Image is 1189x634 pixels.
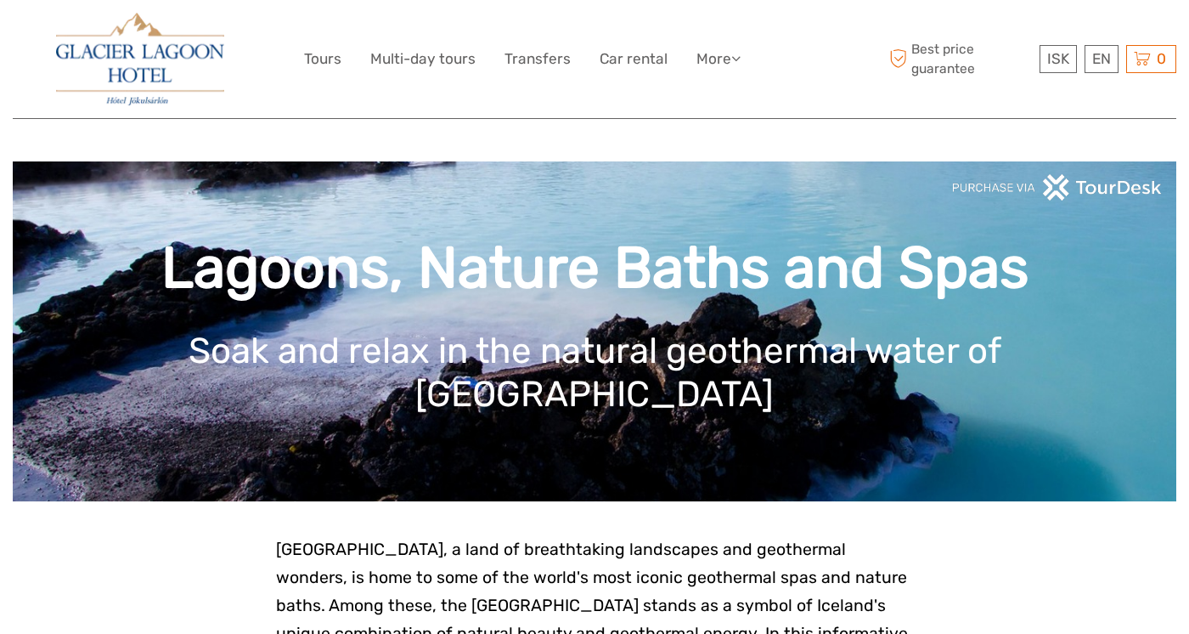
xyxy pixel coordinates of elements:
img: 2790-86ba44ba-e5e5-4a53-8ab7-28051417b7bc_logo_big.jpg [56,13,224,105]
a: Multi-day tours [370,47,476,71]
a: More [696,47,741,71]
a: Tours [304,47,341,71]
img: PurchaseViaTourDeskwhite.png [951,174,1164,201]
span: 0 [1154,50,1169,67]
div: EN [1085,45,1119,73]
span: ISK [1047,50,1069,67]
h1: Lagoons, Nature Baths and Spas [38,234,1151,303]
a: Car rental [600,47,668,71]
a: Transfers [504,47,571,71]
span: Best price guarantee [886,40,1036,77]
h1: Soak and relax in the natural geothermal water of [GEOGRAPHIC_DATA] [38,330,1151,416]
